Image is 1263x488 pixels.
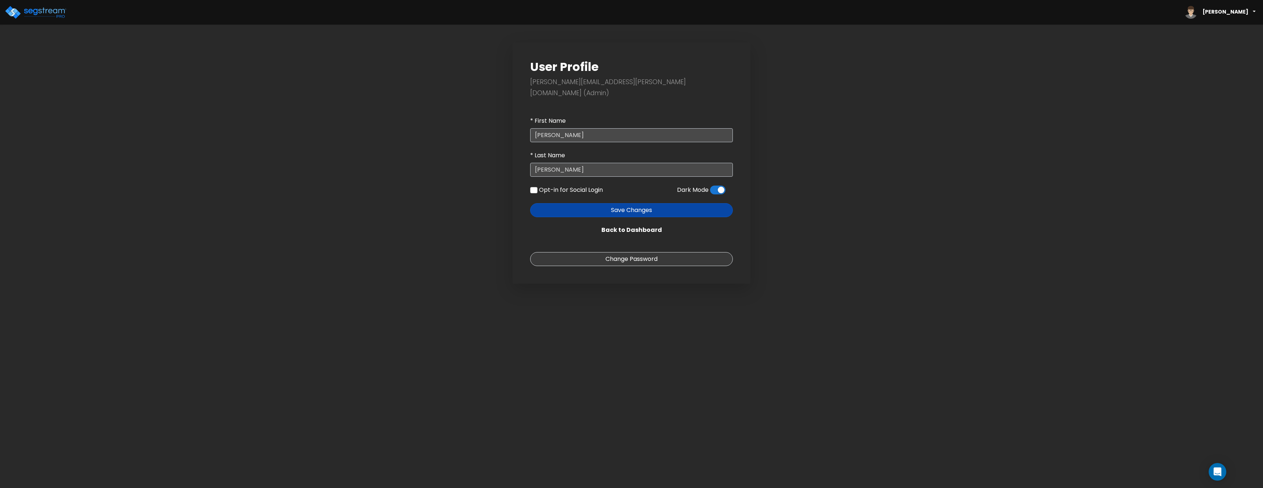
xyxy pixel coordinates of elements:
[530,116,566,125] label: * First Name
[530,151,565,160] label: * Last Name
[1202,8,1248,15] b: [PERSON_NAME]
[530,203,733,217] button: Save Changes
[1184,6,1197,19] img: avatar.png
[530,60,733,74] h2: User Profile
[677,186,709,194] label: Dark Mode
[4,5,67,20] img: logo_pro_r.png
[1209,463,1226,481] div: Open Intercom Messenger
[530,223,733,237] a: Back to Dashboard
[539,186,603,194] label: Opt-in for Social Login
[530,77,733,99] p: [PERSON_NAME][EMAIL_ADDRESS][PERSON_NAME][DOMAIN_NAME] (Admin)
[710,186,725,194] label: Toggle Light Mode
[1181,3,1259,22] span: [PERSON_NAME]
[530,252,733,266] a: Change Password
